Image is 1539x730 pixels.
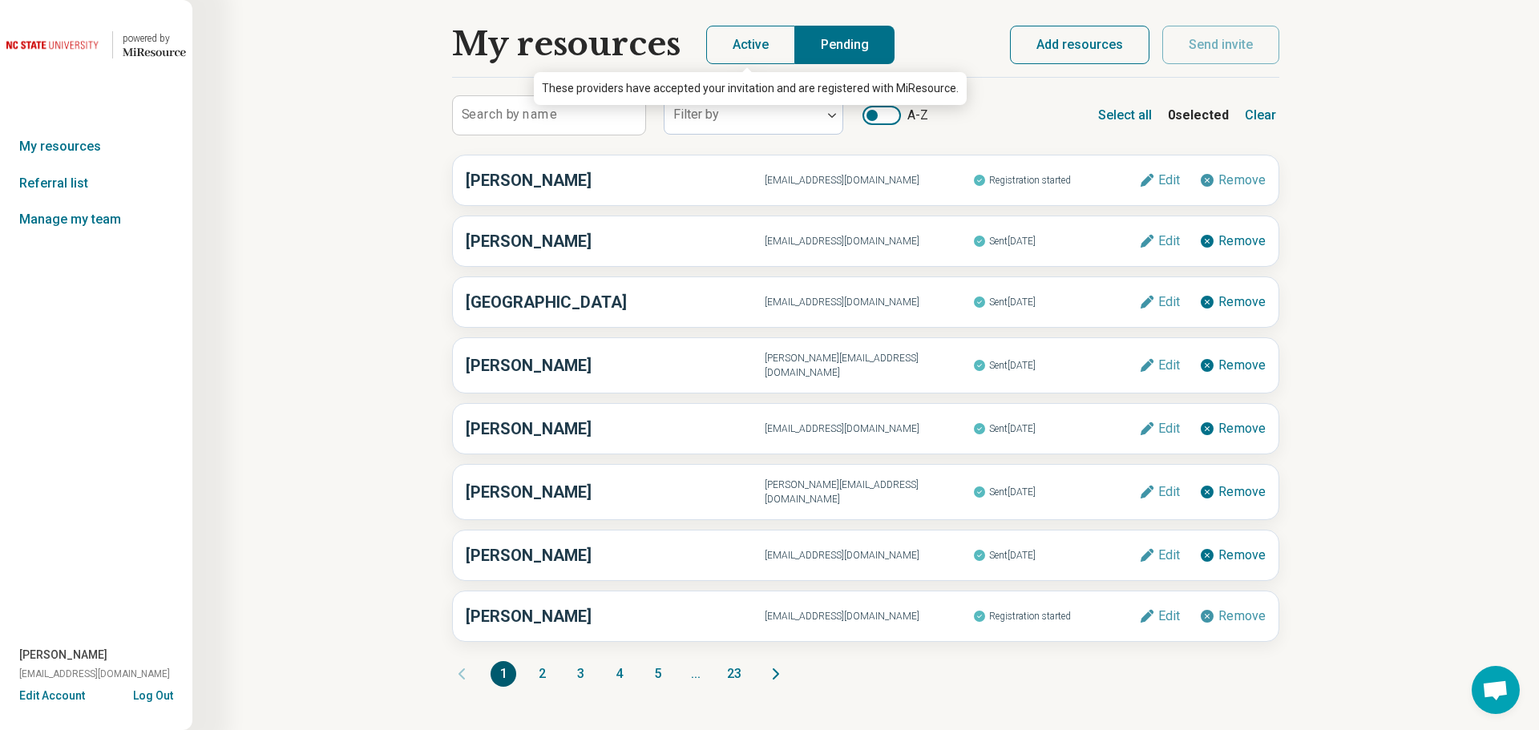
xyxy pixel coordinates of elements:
[1139,608,1180,624] button: Edit
[6,26,186,64] a: North Carolina State University powered by
[1139,172,1180,188] button: Edit
[1199,233,1266,249] button: Remove
[1139,421,1180,437] button: Edit
[673,107,719,122] label: Filter by
[683,661,709,687] span: ...
[1158,422,1180,435] span: Edit
[529,661,555,687] button: 2
[766,661,786,687] button: Next page
[1158,359,1180,372] span: Edit
[452,661,471,687] button: Previous page
[123,31,186,46] div: powered by
[1168,106,1229,125] b: 0 selected
[1472,666,1520,714] div: Open chat
[1218,296,1266,309] span: Remove
[1242,103,1279,128] button: Clear
[466,604,765,628] h3: [PERSON_NAME]
[466,480,765,504] h3: [PERSON_NAME]
[1218,235,1266,248] span: Remove
[19,667,170,681] span: [EMAIL_ADDRESS][DOMAIN_NAME]
[765,609,972,623] span: [EMAIL_ADDRESS][DOMAIN_NAME]
[973,482,1139,502] span: Sent [DATE]
[1162,26,1279,64] button: Send invite
[19,647,107,663] span: [PERSON_NAME]
[19,688,85,704] button: Edit Account
[721,661,747,687] button: 23
[973,418,1139,439] span: Sent [DATE]
[1199,294,1266,310] button: Remove
[1158,174,1180,187] span: Edit
[568,661,593,687] button: 3
[6,26,103,64] img: North Carolina State University
[466,543,765,567] h3: [PERSON_NAME]
[534,72,967,105] div: These providers have accepted your invitation and are registered with MiResource.
[765,295,972,309] span: [EMAIL_ADDRESS][DOMAIN_NAME]
[1218,610,1266,623] span: Remove
[1158,610,1180,623] span: Edit
[1218,486,1266,498] span: Remove
[452,26,681,64] h1: My resources
[1139,484,1180,500] button: Edit
[1218,359,1266,372] span: Remove
[133,688,173,700] button: Log Out
[765,421,972,436] span: [EMAIL_ADDRESS][DOMAIN_NAME]
[765,478,972,506] span: [PERSON_NAME][EMAIL_ADDRESS][DOMAIN_NAME]
[1158,296,1180,309] span: Edit
[973,170,1139,191] span: Registration started
[466,290,765,314] h3: [GEOGRAPHIC_DATA]
[795,26,895,64] button: Pending
[765,548,972,563] span: [EMAIL_ADDRESS][DOMAIN_NAME]
[491,661,516,687] button: 1
[462,108,557,121] label: Search by name
[1139,233,1180,249] button: Edit
[765,173,972,188] span: [EMAIL_ADDRESS][DOMAIN_NAME]
[466,229,765,253] h3: [PERSON_NAME]
[973,231,1139,252] span: Sent [DATE]
[1218,422,1266,435] span: Remove
[765,351,972,380] span: [PERSON_NAME][EMAIL_ADDRESS][DOMAIN_NAME]
[466,353,765,377] h3: [PERSON_NAME]
[1158,235,1180,248] span: Edit
[1199,421,1266,437] button: Remove
[973,606,1139,627] span: Registration started
[1199,547,1266,563] button: Remove
[973,355,1139,376] span: Sent [DATE]
[1139,547,1180,563] button: Edit
[973,292,1139,313] span: Sent [DATE]
[1199,357,1266,373] button: Remove
[1218,549,1266,562] span: Remove
[1139,357,1180,373] button: Edit
[1218,174,1266,187] span: Remove
[1158,486,1180,498] span: Edit
[1010,26,1149,64] button: Add resources
[606,661,632,687] button: 4
[466,417,765,441] h3: [PERSON_NAME]
[862,106,928,125] label: A-Z
[973,545,1139,566] span: Sent [DATE]
[644,661,670,687] button: 5
[466,168,765,192] h3: [PERSON_NAME]
[1199,484,1266,500] button: Remove
[1095,103,1155,128] button: Select all
[1199,608,1266,624] button: Remove
[1199,172,1266,188] button: Remove
[706,26,795,64] button: Active
[765,234,972,248] span: [EMAIL_ADDRESS][DOMAIN_NAME]
[1139,294,1180,310] button: Edit
[1158,549,1180,562] span: Edit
